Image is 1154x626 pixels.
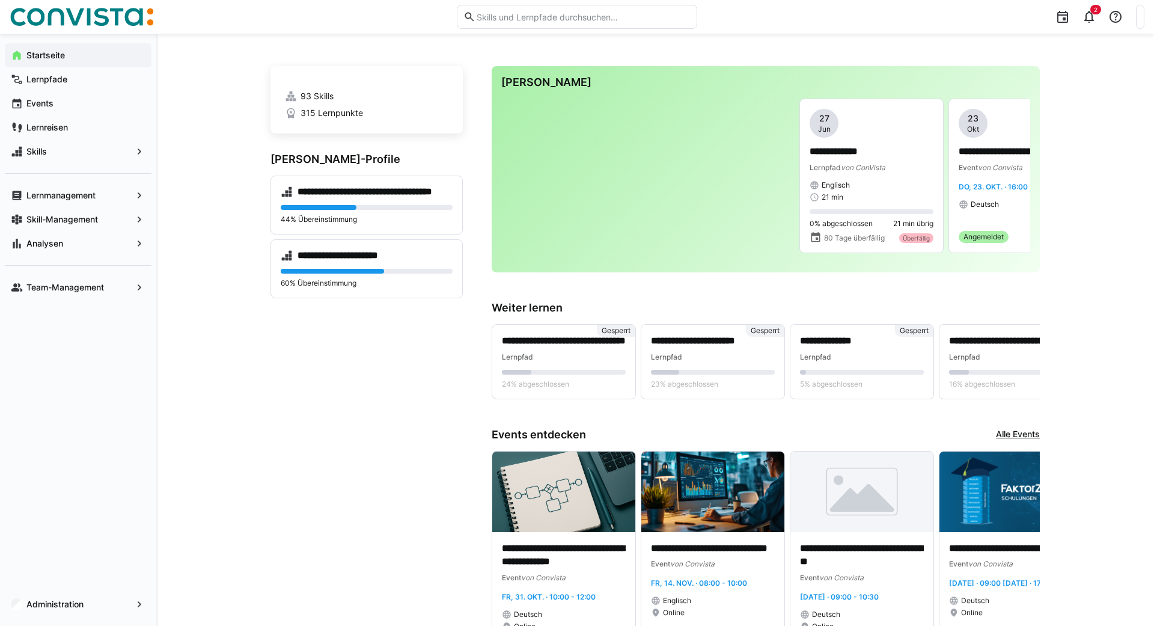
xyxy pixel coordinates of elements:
[301,90,334,102] span: 93 Skills
[841,163,885,172] span: von ConVista
[996,428,1040,441] a: Alle Events
[822,192,843,202] span: 21 min
[651,352,682,361] span: Lernpfad
[963,232,1004,242] span: Angemeldet
[949,379,1015,389] span: 16% abgeschlossen
[475,11,691,22] input: Skills und Lernpfade durchsuchen…
[824,233,885,243] span: 80 Tage überfällig
[949,352,980,361] span: Lernpfad
[978,163,1022,172] span: von Convista
[502,592,596,601] span: Fr, 31. Okt. · 10:00 - 12:00
[818,124,831,134] span: Jun
[502,379,569,389] span: 24% abgeschlossen
[949,578,1052,588] span: [DATE] · 09:00 [DATE] · 17:00
[800,352,831,361] span: Lernpfad
[751,326,780,336] span: Gesperrt
[501,76,1030,89] h3: [PERSON_NAME]
[641,452,784,532] img: image
[959,182,1055,191] span: Do, 23. Okt. · 16:00 - 18:00
[961,596,989,606] span: Deutsch
[602,326,630,336] span: Gesperrt
[810,163,841,172] span: Lernpfad
[301,107,363,119] span: 315 Lernpunkte
[939,452,1082,532] img: image
[651,559,670,568] span: Event
[281,215,453,224] p: 44% Übereinstimmung
[663,596,691,606] span: Englisch
[281,278,453,288] p: 60% Übereinstimmung
[822,180,850,190] span: Englisch
[967,124,979,134] span: Okt
[670,559,715,568] span: von Convista
[900,326,929,336] span: Gesperrt
[959,163,978,172] span: Event
[819,112,829,124] span: 27
[285,90,448,102] a: 93 Skills
[790,452,933,532] img: image
[812,610,840,619] span: Deutsch
[968,559,1013,568] span: von Convista
[492,452,635,532] img: image
[800,592,879,601] span: [DATE] · 09:00 - 10:30
[949,559,968,568] span: Event
[810,219,873,229] span: 0% abgeschlossen
[899,233,933,243] div: Überfällig
[971,200,999,209] span: Deutsch
[502,352,533,361] span: Lernpfad
[651,379,718,389] span: 23% abgeschlossen
[521,573,566,582] span: von Convista
[819,573,864,582] span: von Convista
[270,153,463,166] h3: [PERSON_NAME]-Profile
[968,112,978,124] span: 23
[800,379,862,389] span: 5% abgeschlossen
[663,608,685,618] span: Online
[651,578,747,588] span: Fr, 14. Nov. · 08:00 - 10:00
[502,573,521,582] span: Event
[1094,6,1098,13] span: 2
[961,608,983,618] span: Online
[800,573,819,582] span: Event
[893,219,933,229] span: 21 min übrig
[492,428,586,441] h3: Events entdecken
[492,301,1040,315] h3: Weiter lernen
[514,610,542,619] span: Deutsch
